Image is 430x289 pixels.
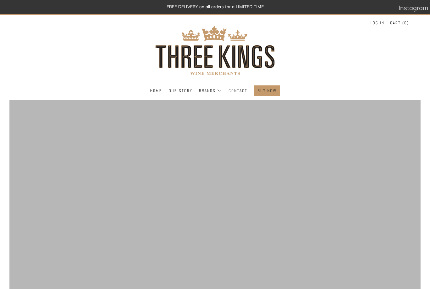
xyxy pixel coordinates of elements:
a: Log in [371,18,384,28]
a: Home [150,86,162,96]
span: Instagram [399,4,428,12]
a: Instagram [399,2,428,14]
a: Our Story [169,86,192,96]
img: three kings wine merchants [152,15,278,85]
a: BUY NOW [257,86,277,96]
a: Contact [229,86,247,96]
span: 0 [404,20,407,26]
a: Cart (0) [390,18,409,28]
a: Brands [199,86,222,96]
